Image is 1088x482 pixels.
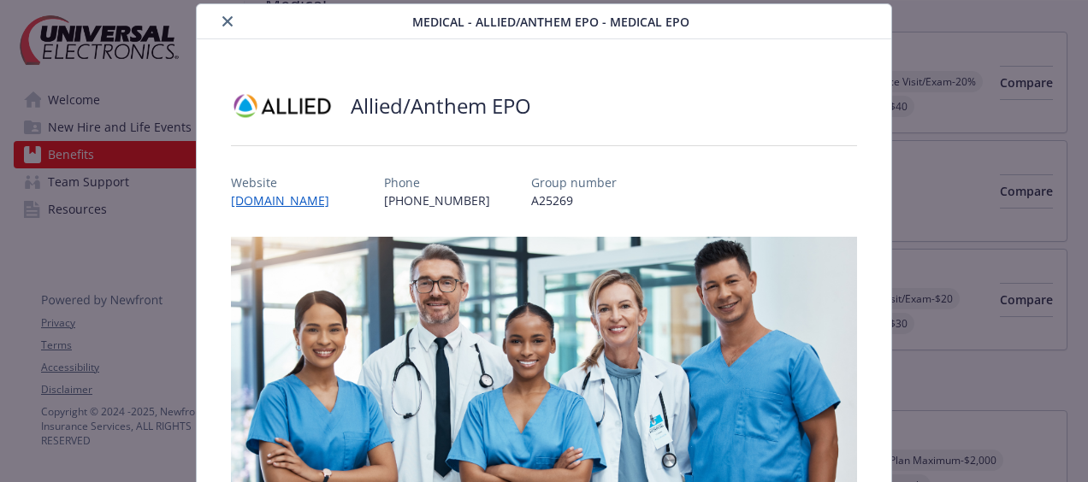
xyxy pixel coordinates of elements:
[231,80,334,132] img: Allied Benefit Systems LLC
[412,13,689,31] span: Medical - Allied/Anthem EPO - Medical EPO
[351,91,531,120] h2: Allied/Anthem EPO
[384,173,490,191] p: Phone
[531,191,617,209] p: A25269
[531,173,617,191] p: Group number
[231,192,343,209] a: [DOMAIN_NAME]
[384,191,490,209] p: [PHONE_NUMBER]
[231,173,343,191] p: Website
[217,11,238,32] button: close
